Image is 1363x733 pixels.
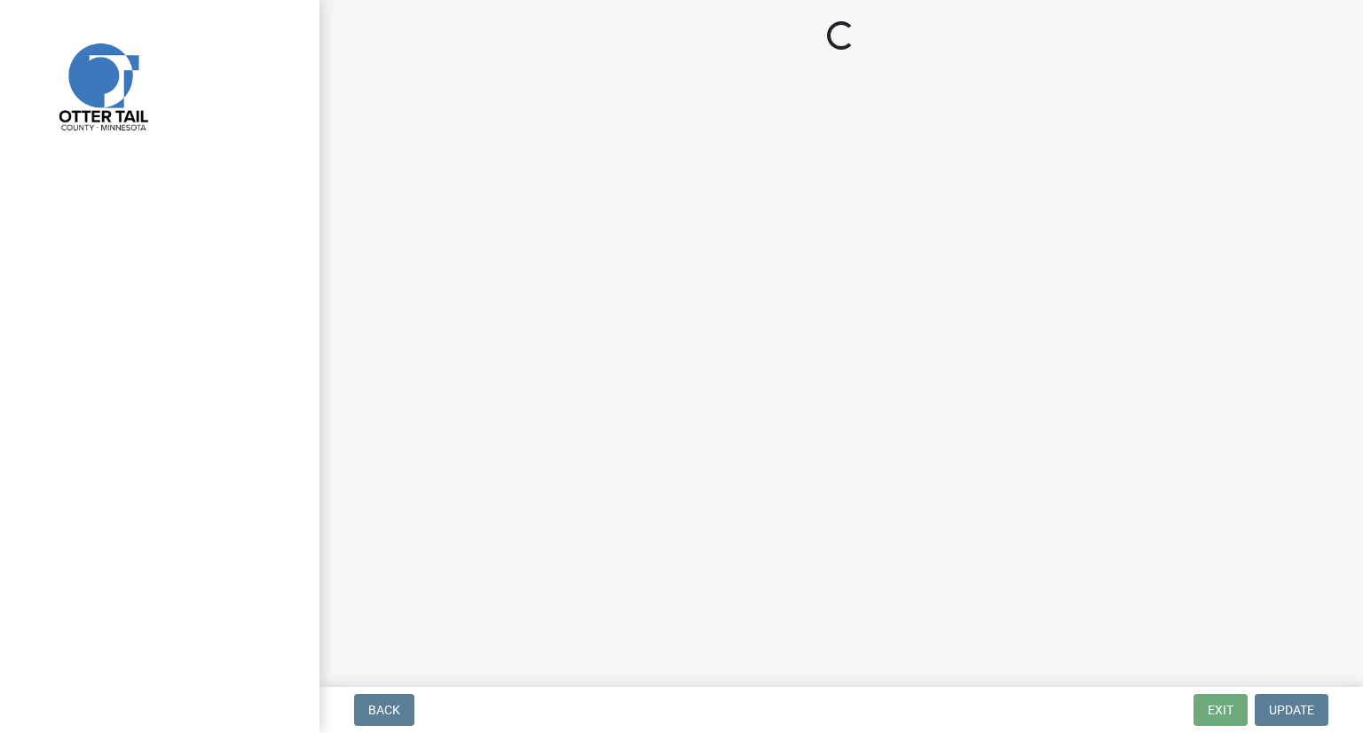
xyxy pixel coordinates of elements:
[368,703,400,717] span: Back
[1255,694,1328,726] button: Update
[1194,694,1248,726] button: Exit
[35,19,169,152] img: Otter Tail County, Minnesota
[1269,703,1314,717] span: Update
[354,694,414,726] button: Back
